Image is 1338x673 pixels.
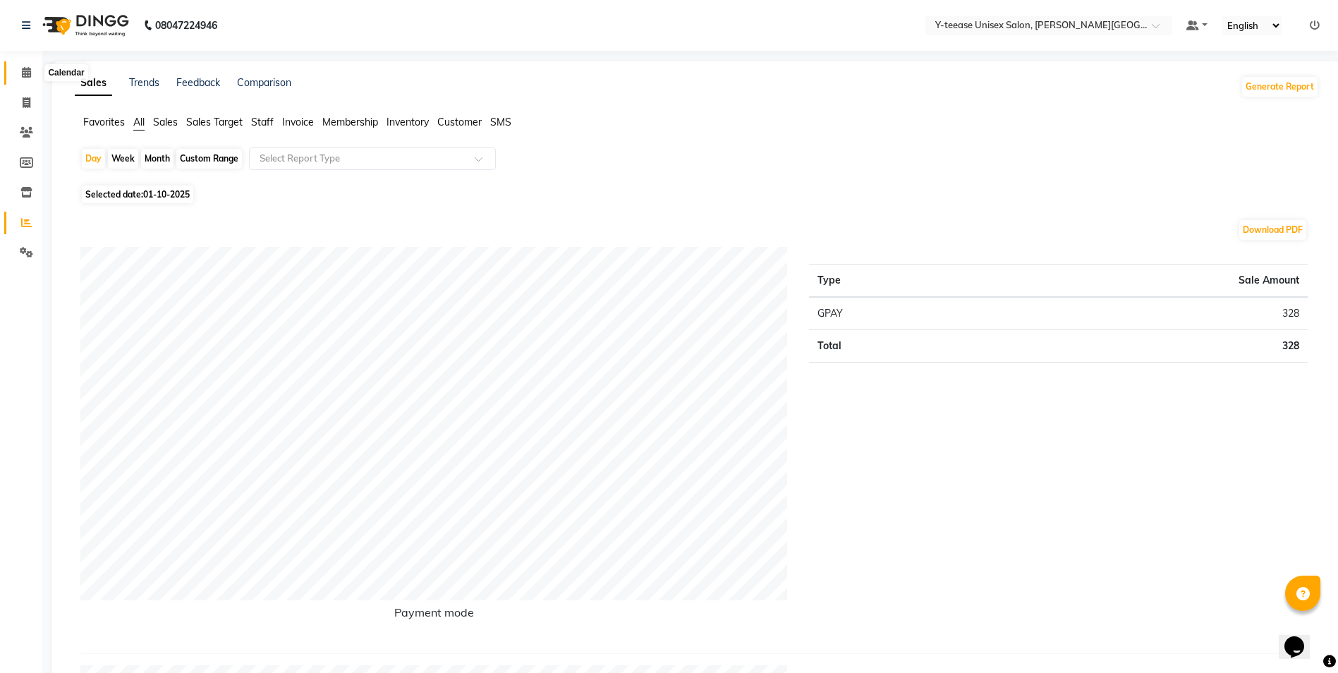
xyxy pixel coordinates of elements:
[83,116,125,128] span: Favorites
[809,330,985,363] td: Total
[153,116,178,128] span: Sales
[186,116,243,128] span: Sales Target
[490,116,511,128] span: SMS
[322,116,378,128] span: Membership
[1279,617,1324,659] iframe: chat widget
[985,265,1308,298] th: Sale Amount
[133,116,145,128] span: All
[985,330,1308,363] td: 328
[141,149,174,169] div: Month
[155,6,217,45] b: 08047224946
[143,189,190,200] span: 01-10-2025
[1242,77,1318,97] button: Generate Report
[251,116,274,128] span: Staff
[809,297,985,330] td: GPAY
[237,76,291,89] a: Comparison
[387,116,429,128] span: Inventory
[809,265,985,298] th: Type
[36,6,133,45] img: logo
[129,76,159,89] a: Trends
[282,116,314,128] span: Invoice
[80,606,788,625] h6: Payment mode
[437,116,482,128] span: Customer
[1239,220,1306,240] button: Download PDF
[44,64,87,81] div: Calendar
[985,297,1308,330] td: 328
[108,149,138,169] div: Week
[176,76,220,89] a: Feedback
[82,186,193,203] span: Selected date:
[176,149,242,169] div: Custom Range
[82,149,105,169] div: Day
